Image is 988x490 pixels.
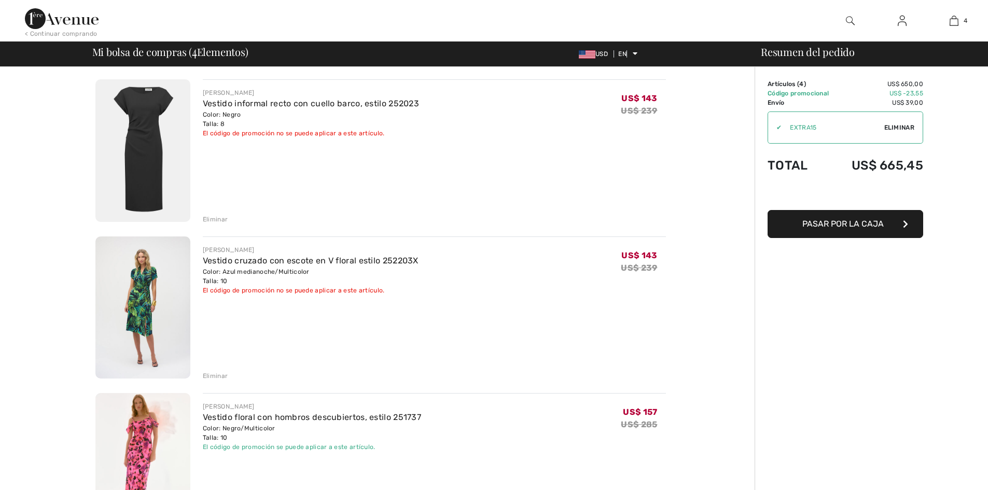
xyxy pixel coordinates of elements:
font: US$ -23,55 [889,90,923,97]
font: El código de promoción no se puede aplicar a este artículo. [203,130,385,137]
font: Color: Azul medianoche/Multicolor [203,268,310,275]
font: EN [618,50,627,58]
font: [PERSON_NAME] [203,246,255,254]
font: Pasar por la caja [802,219,884,229]
img: dólar estadounidense [579,50,595,59]
font: Resumen del pedido [761,45,855,59]
button: Pasar por la caja [768,210,923,238]
iframe: PayPal [768,183,923,206]
a: Vestido cruzado con escote en V floral estilo 252203X [203,256,419,265]
font: US$ 239 [621,106,657,116]
input: Código promocional [782,112,884,143]
font: US$ 143 [621,250,657,260]
font: Eliminar [884,124,914,131]
font: [PERSON_NAME] [203,89,255,96]
font: ) [804,80,806,88]
font: El código de promoción se puede aplicar a este artículo. [203,443,375,451]
font: Total [768,158,808,173]
a: Vestido floral con hombros descubiertos, estilo 251737 [203,412,421,422]
font: Mi bolsa de compras ( [92,45,192,59]
a: Vestido informal recto con cuello barco, estilo 252023 [203,99,419,108]
font: Color: Negro [203,111,241,118]
font: [PERSON_NAME] [203,403,255,410]
font: US$ 39,00 [892,99,923,106]
font: Talla: 10 [203,277,228,285]
font: Eliminar [203,216,228,223]
img: Vestido cruzado con escote en V floral estilo 252203X [95,236,190,379]
font: US$ 285 [621,419,657,429]
font: US$ 143 [621,93,657,103]
font: US$ 650,00 [887,80,923,88]
img: Vestido informal recto con cuello barco, estilo 252023 [95,79,190,222]
a: 4 [928,15,979,27]
img: Mi bolso [950,15,958,27]
font: Color: Negro/Multicolor [203,425,275,432]
font: Artículos ( [768,80,799,88]
img: Mi información [898,15,907,27]
font: 4 [964,17,967,24]
img: Avenida 1ère [25,8,99,29]
font: US$ 665,45 [852,158,923,173]
font: Eliminar [203,372,228,380]
img: buscar en el sitio web [846,15,855,27]
font: USD [595,50,608,58]
font: 4 [192,41,197,60]
font: Elementos) [197,45,248,59]
font: ✔ [776,124,782,131]
font: Talla: 10 [203,434,228,441]
font: Envío [768,99,785,106]
font: < Continuar comprando [25,30,97,37]
font: Talla: 8 [203,120,225,128]
font: El código de promoción no se puede aplicar a este artículo. [203,287,385,294]
font: 4 [799,80,803,88]
font: US$ 157 [623,407,657,417]
a: Iniciar sesión [889,15,915,27]
font: US$ 239 [621,263,657,273]
font: Código promocional [768,90,829,97]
